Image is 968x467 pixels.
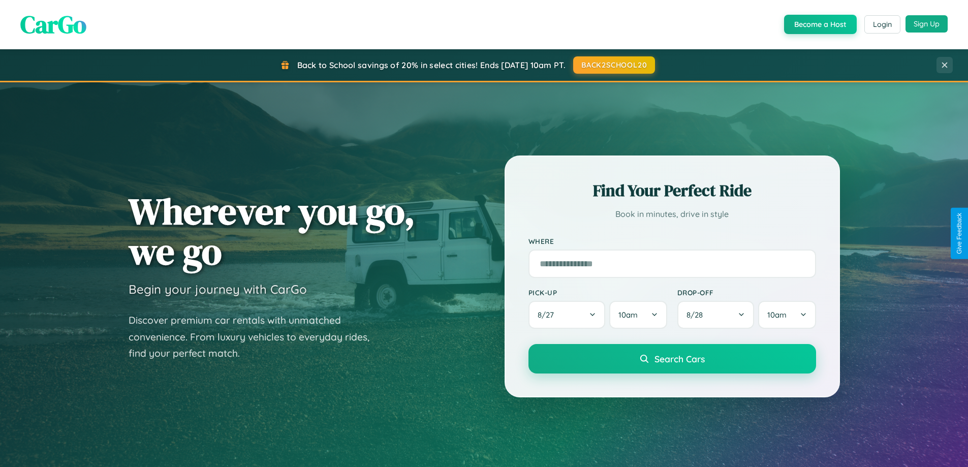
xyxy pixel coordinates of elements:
p: Discover premium car rentals with unmatched convenience. From luxury vehicles to everyday rides, ... [129,312,383,362]
span: 8 / 27 [538,310,559,320]
h3: Begin your journey with CarGo [129,282,307,297]
span: Search Cars [654,353,705,364]
span: 8 / 28 [686,310,708,320]
button: 8/27 [528,301,606,329]
button: 10am [609,301,667,329]
button: Sign Up [905,15,948,33]
p: Book in minutes, drive in style [528,207,816,222]
span: Back to School savings of 20% in select cities! Ends [DATE] 10am PT. [297,60,566,70]
h1: Wherever you go, we go [129,191,415,271]
button: 10am [758,301,816,329]
h2: Find Your Perfect Ride [528,179,816,202]
div: Give Feedback [956,213,963,254]
span: CarGo [20,8,86,41]
label: Where [528,237,816,245]
label: Drop-off [677,288,816,297]
button: Login [864,15,900,34]
button: BACK2SCHOOL20 [573,56,655,74]
span: 10am [618,310,638,320]
button: Become a Host [784,15,857,34]
span: 10am [767,310,787,320]
label: Pick-up [528,288,667,297]
button: Search Cars [528,344,816,373]
button: 8/28 [677,301,755,329]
